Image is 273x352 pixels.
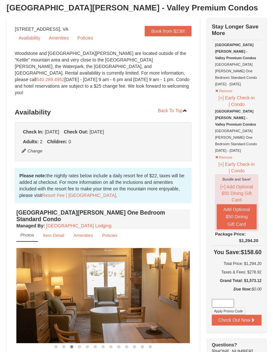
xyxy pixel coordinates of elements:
[40,139,43,144] span: 2
[16,223,45,228] strong: :
[215,161,258,174] button: [+] Early Check-in | Condo
[69,229,97,242] a: Amenities
[213,249,241,255] span: You Save:
[239,238,258,244] div: $1,294.20
[15,33,44,43] a: Availability
[98,229,122,242] a: Policies
[217,204,257,229] button: Add Optional $50 Dining Gift Card
[217,176,257,183] div: Bundle and Save!
[73,233,93,238] small: Amenities
[212,286,262,299] div: $0.00
[16,229,38,242] a: Photos
[212,315,262,325] button: Check Out Now
[73,33,97,43] a: Policies
[102,233,118,238] small: Policies
[215,152,233,161] button: Remove
[15,168,191,203] div: the nightly rates below include a daily resort fee of $22, taxes will be added at checkout. For m...
[64,129,88,134] strong: Check Out:
[68,139,71,144] span: 0
[217,183,257,204] button: [+] Add Optional $50 Dining Gift Card
[212,249,262,255] h4: $158.60
[212,277,262,284] h5: Grand Total: $1,573.12
[145,26,191,36] a: Book from $238!
[215,43,256,60] strong: [GEOGRAPHIC_DATA][PERSON_NAME] - Valley Premium Condos
[45,129,59,134] span: [DATE]
[89,129,104,134] span: [DATE]
[215,109,256,126] strong: [GEOGRAPHIC_DATA][PERSON_NAME] - Valley Premium Condos
[19,173,46,178] strong: Please note:
[23,139,39,144] strong: Adults:
[215,108,258,154] div: [GEOGRAPHIC_DATA][PERSON_NAME] One Bedroom Standard Condo [DATE] - [DATE]
[212,24,259,36] strong: Stay Longer Save More
[215,232,246,237] span: Package Price:
[16,223,43,228] span: Managed By
[23,129,44,134] strong: Check In:
[7,1,266,14] h3: [GEOGRAPHIC_DATA][PERSON_NAME] - Valley Premium Condos
[234,287,252,291] strong: Due Now:
[212,308,245,315] button: Apply Promo Code
[47,139,67,144] strong: Children:
[16,248,190,343] img: 18876286-191-b92e729b.jpg
[20,233,34,238] small: Photos
[212,342,237,347] strong: Questions?
[21,148,43,155] button: Change
[15,50,191,102] div: Woodstone and [GEOGRAPHIC_DATA][PERSON_NAME] are located outside of the "Kettle" mountain area an...
[36,77,64,82] a: 540.289.4952
[39,229,68,242] a: Item Detail
[215,94,258,108] button: [+] Early Check-in | Condo
[212,260,262,267] h6: Total Price: $1,294.20
[43,233,64,238] small: Item Detail
[215,42,258,87] div: [GEOGRAPHIC_DATA][PERSON_NAME] One Bedroom Standard Condo [DATE] - [DATE]
[16,209,190,222] h4: [GEOGRAPHIC_DATA][PERSON_NAME] One Bedroom Standard Condo
[215,86,233,94] button: Remove
[45,33,73,43] a: Amenities
[46,223,111,228] a: [GEOGRAPHIC_DATA] Lodging
[212,269,262,275] div: Taxes & Fees: $278.92
[15,106,191,119] h3: Availability
[154,106,191,115] a: Back To Top
[42,193,116,198] a: Resort Fee | [GEOGRAPHIC_DATA]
